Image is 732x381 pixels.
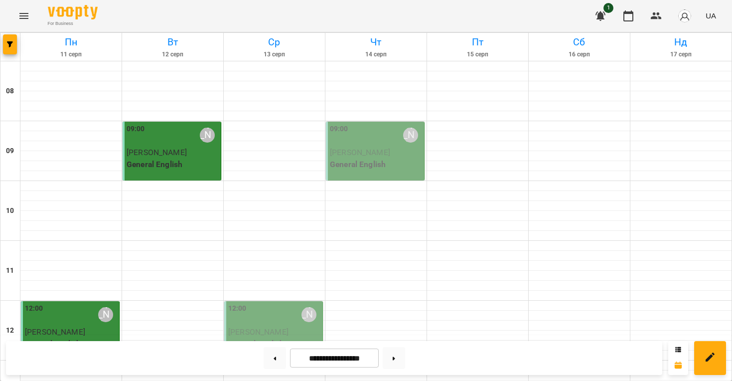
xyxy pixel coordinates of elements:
h6: 14 серп [327,50,425,59]
h6: Пт [429,34,527,50]
span: [PERSON_NAME] [127,148,187,157]
span: 1 [603,3,613,13]
img: avatar_s.png [678,9,692,23]
h6: 08 [6,86,14,97]
p: General English [330,159,422,171]
span: [PERSON_NAME] [25,327,85,337]
span: UA [706,10,716,21]
h6: Нд [632,34,730,50]
h6: 11 [6,265,14,276]
h6: Вт [124,34,222,50]
label: 09:00 [330,124,348,135]
div: Балан Софія [301,307,316,322]
span: For Business [48,20,98,27]
div: Балан Софія [403,128,418,143]
h6: 17 серп [632,50,730,59]
h6: 10 [6,205,14,216]
label: 09:00 [127,124,145,135]
span: [PERSON_NAME] [330,148,390,157]
h6: 15 серп [429,50,527,59]
h6: 12 [6,325,14,336]
h6: 16 серп [530,50,628,59]
h6: 13 серп [225,50,323,59]
h6: Пн [22,34,120,50]
h6: Сб [530,34,628,50]
label: 12:00 [25,303,43,314]
h6: Чт [327,34,425,50]
h6: 09 [6,146,14,157]
div: Балан Софія [98,307,113,322]
p: General English [127,159,219,171]
button: UA [702,6,720,25]
h6: Ср [225,34,323,50]
h6: 12 серп [124,50,222,59]
span: [PERSON_NAME] [228,327,289,337]
h6: 11 серп [22,50,120,59]
div: Балан Софія [200,128,215,143]
img: Voopty Logo [48,5,98,19]
label: 12:00 [228,303,247,314]
button: Menu [12,4,36,28]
